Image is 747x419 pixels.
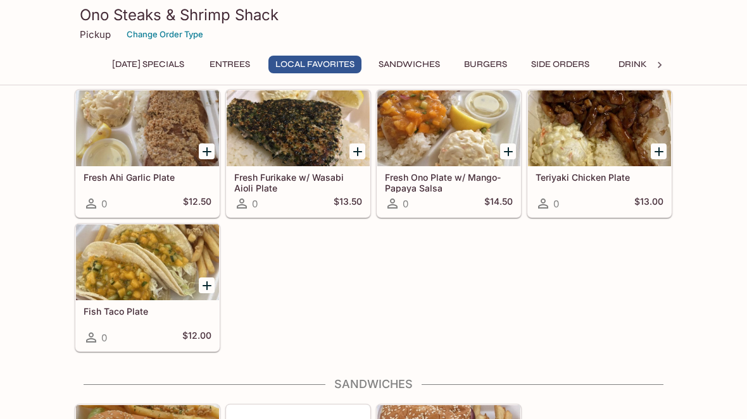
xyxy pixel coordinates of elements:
a: Fish Taco Plate0$12.00 [75,224,220,351]
button: Add Fresh Ahi Garlic Plate [199,143,215,159]
div: Fresh Ono Plate w/ Mango-Papaya Salsa [377,90,520,166]
span: 0 [252,198,258,210]
a: Teriyaki Chicken Plate0$13.00 [527,90,672,217]
h5: $13.50 [334,196,362,211]
button: Sandwiches [372,56,447,73]
button: Burgers [457,56,514,73]
span: 0 [553,198,559,210]
a: Fresh Ono Plate w/ Mango-Papaya Salsa0$14.50 [377,90,521,217]
button: [DATE] Specials [105,56,191,73]
h3: Ono Steaks & Shrimp Shack [80,5,667,25]
span: 0 [403,198,408,210]
h5: $14.50 [484,196,513,211]
span: 0 [101,332,107,344]
h5: Fresh Furikake w/ Wasabi Aioli Plate [234,172,362,193]
h5: $12.00 [182,330,211,345]
span: 0 [101,198,107,210]
button: Add Teriyaki Chicken Plate [651,143,667,159]
h5: Fresh Ahi Garlic Plate [84,172,211,183]
div: Teriyaki Chicken Plate [528,90,671,166]
a: Fresh Furikake w/ Wasabi Aioli Plate0$13.50 [226,90,370,217]
button: Add Fresh Furikake w/ Wasabi Aioli Plate [349,143,365,159]
a: Fresh Ahi Garlic Plate0$12.50 [75,90,220,217]
button: Add Fresh Ono Plate w/ Mango-Papaya Salsa [500,143,516,159]
h5: Teriyaki Chicken Plate [536,172,663,183]
button: Add Fish Taco Plate [199,277,215,293]
h4: Sandwiches [75,377,672,391]
h5: $13.00 [634,196,663,211]
button: Side Orders [524,56,596,73]
div: Fresh Furikake w/ Wasabi Aioli Plate [227,90,370,166]
div: Fish Taco Plate [76,224,219,300]
button: Drinks [606,56,663,73]
button: Local Favorites [268,56,361,73]
h5: Fish Taco Plate [84,306,211,317]
h5: Fresh Ono Plate w/ Mango-Papaya Salsa [385,172,513,193]
h5: $12.50 [183,196,211,211]
div: Fresh Ahi Garlic Plate [76,90,219,166]
p: Pickup [80,28,111,40]
button: Entrees [201,56,258,73]
button: Change Order Type [121,25,209,44]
